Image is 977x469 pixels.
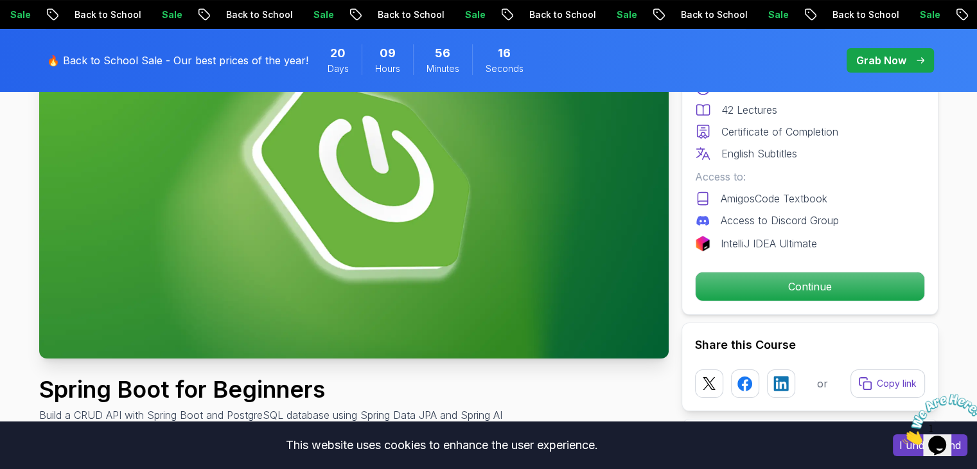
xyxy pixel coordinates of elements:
[47,53,308,68] p: 🔥 Back to School Sale - Our best prices of the year!
[375,62,400,75] span: Hours
[64,8,152,21] p: Back to School
[606,8,647,21] p: Sale
[671,8,758,21] p: Back to School
[435,44,450,62] span: 56 Minutes
[303,8,344,21] p: Sale
[216,8,303,21] p: Back to School
[380,44,396,62] span: 9 Hours
[39,4,669,358] img: spring-boot-for-beginners_thumbnail
[367,8,455,21] p: Back to School
[910,8,951,21] p: Sale
[498,44,511,62] span: 16 Seconds
[5,5,10,16] span: 1
[822,8,910,21] p: Back to School
[695,272,925,301] button: Continue
[850,369,925,398] button: Copy link
[721,146,797,161] p: English Subtitles
[486,62,524,75] span: Seconds
[696,272,924,301] p: Continue
[10,431,874,459] div: This website uses cookies to enhance the user experience.
[455,8,496,21] p: Sale
[39,376,502,402] h1: Spring Boot for Beginners
[817,376,828,391] p: or
[695,336,925,354] h2: Share this Course
[877,377,917,390] p: Copy link
[427,62,459,75] span: Minutes
[721,236,817,251] p: IntelliJ IDEA Ultimate
[519,8,606,21] p: Back to School
[328,62,349,75] span: Days
[758,8,799,21] p: Sale
[695,236,710,251] img: jetbrains logo
[721,213,839,228] p: Access to Discord Group
[856,53,906,68] p: Grab Now
[5,5,85,56] img: Chat attention grabber
[721,124,838,139] p: Certificate of Completion
[330,44,346,62] span: 20 Days
[695,169,925,184] p: Access to:
[721,191,827,206] p: AmigosCode Textbook
[152,8,193,21] p: Sale
[721,102,777,118] p: 42 Lectures
[39,407,502,423] p: Build a CRUD API with Spring Boot and PostgreSQL database using Spring Data JPA and Spring AI
[893,434,967,456] button: Accept cookies
[897,389,977,450] iframe: chat widget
